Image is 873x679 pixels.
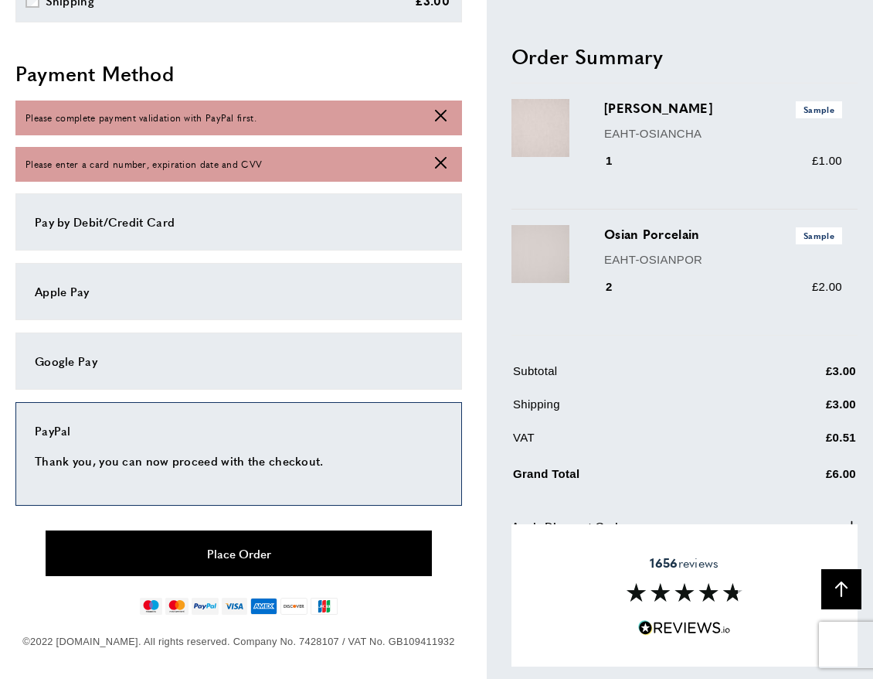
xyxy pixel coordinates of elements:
[749,362,856,392] td: £3.00
[35,282,443,301] div: Apple Pay
[22,636,454,647] span: ©2022 [DOMAIN_NAME]. All rights reserved. Company No. 7428107 / VAT No. GB109411932
[650,555,718,571] span: reviews
[165,598,188,615] img: mastercard
[511,517,624,535] span: Apply Discount Code
[650,554,678,572] strong: 1656
[604,124,842,142] p: EAHT-OSIANCHA
[604,225,842,244] h3: Osian Porcelain
[511,99,569,157] img: Osian Chalk
[604,278,634,296] div: 2
[280,598,307,615] img: discover
[35,213,443,231] div: Pay by Debit/Credit Card
[812,154,842,167] span: £1.00
[513,395,748,425] td: Shipping
[627,584,742,602] img: Reviews section
[35,452,443,470] p: Thank you, you can now proceed with the checkout.
[812,280,842,293] span: £2.00
[15,60,462,87] h2: Payment Method
[796,101,842,118] span: Sample
[604,152,634,170] div: 1
[513,362,748,392] td: Subtotal
[192,598,219,615] img: paypal
[749,462,856,495] td: £6.00
[46,531,432,576] button: Place Order
[250,598,277,615] img: american-express
[222,598,247,615] img: visa
[35,352,443,370] div: Google Pay
[638,621,731,636] img: Reviews.io 5 stars
[25,111,256,125] span: Please complete payment validation with PayPal first.
[513,428,748,459] td: VAT
[511,225,569,283] img: Osian Porcelain
[35,421,443,440] div: PayPal
[749,395,856,425] td: £3.00
[311,598,338,615] img: jcb
[749,428,856,459] td: £0.51
[511,42,858,70] h2: Order Summary
[140,598,162,615] img: maestro
[604,250,842,268] p: EAHT-OSIANPOR
[796,227,842,244] span: Sample
[604,99,842,118] h3: [PERSON_NAME]
[513,462,748,495] td: Grand Total
[25,157,262,172] span: Please enter a card number, expiration date and CVV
